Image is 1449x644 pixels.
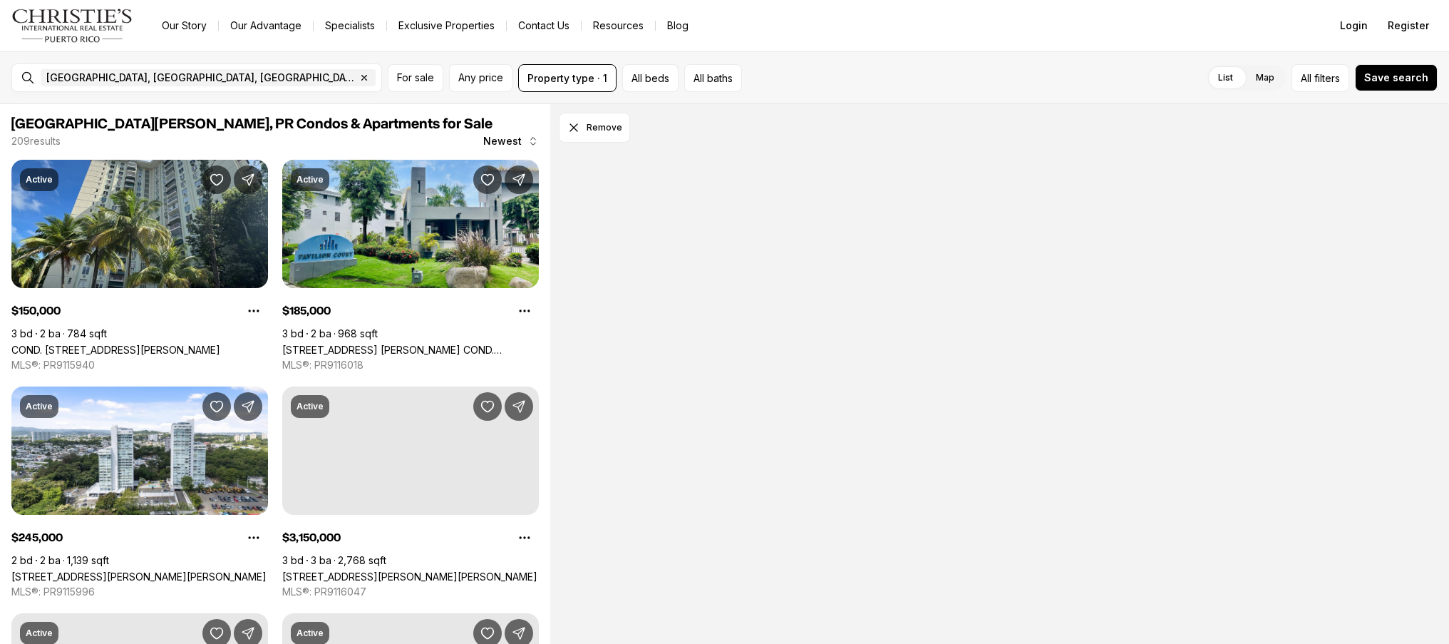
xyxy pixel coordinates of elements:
a: Our Story [150,16,218,36]
button: Allfilters [1291,64,1349,92]
button: Share Property [505,165,533,194]
span: Login [1340,20,1368,31]
a: 161 AVE. CESAR GONZALEZ COND. PAVILLION COURT #10B, SAN JUAN PR, 00918 [282,344,539,356]
p: 209 results [11,136,61,147]
p: Active [296,628,324,639]
button: All baths [684,64,742,92]
button: Property options [239,297,268,325]
span: Any price [458,72,503,83]
button: Share Property [505,392,533,421]
span: For sale [397,72,434,83]
button: For sale [388,64,443,92]
p: Active [26,174,53,185]
p: Active [26,628,53,639]
button: Share Property [234,165,262,194]
button: Register [1379,11,1438,40]
a: Exclusive Properties [387,16,506,36]
label: List [1207,65,1244,91]
span: Newest [483,136,522,147]
a: Blog [656,16,700,36]
p: Active [296,174,324,185]
button: Property options [239,523,268,552]
span: [GEOGRAPHIC_DATA][PERSON_NAME], PR Condos & Apartments for Sale [11,117,493,131]
button: Property options [510,523,539,552]
span: Register [1388,20,1429,31]
button: All beds [622,64,679,92]
button: Newest [475,127,547,155]
label: Map [1244,65,1286,91]
button: Dismiss drawing [559,113,630,143]
p: Active [26,401,53,412]
span: All [1301,71,1311,86]
button: Save Property: 5 MUNOZ RIVERA AVE #504 [473,392,502,421]
button: Save Property: 100 CALLE ALCALA, COLLEGE PARK APTS #2101 [202,392,231,421]
a: Specialists [314,16,386,36]
p: Active [296,401,324,412]
span: Save search [1364,72,1428,83]
button: Login [1331,11,1376,40]
button: Save search [1355,64,1438,91]
span: filters [1314,71,1340,86]
button: Property options [510,297,539,325]
button: Save Property: 161 AVE. CESAR GONZALEZ COND. PAVILLION COURT #10B [473,165,502,194]
button: Property type · 1 [518,64,617,92]
span: [GEOGRAPHIC_DATA], [GEOGRAPHIC_DATA], [GEOGRAPHIC_DATA] [46,72,356,83]
button: Contact Us [507,16,581,36]
button: Any price [449,64,512,92]
img: logo [11,9,133,43]
button: Save Property: COND. CONCORDIA GARDENS II #11-K [202,165,231,194]
button: Share Property [234,392,262,421]
a: COND. CONCORDIA GARDENS II #11-K, SAN JUAN PR, 00924 [11,344,220,356]
a: 100 CALLE ALCALA, COLLEGE PARK APTS #2101, SAN JUAN PR, 00921 [11,571,267,583]
a: Resources [582,16,655,36]
a: 5 MUNOZ RIVERA AVE #504, SAN JUAN PR, 00901 [282,571,537,583]
a: Our Advantage [219,16,313,36]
